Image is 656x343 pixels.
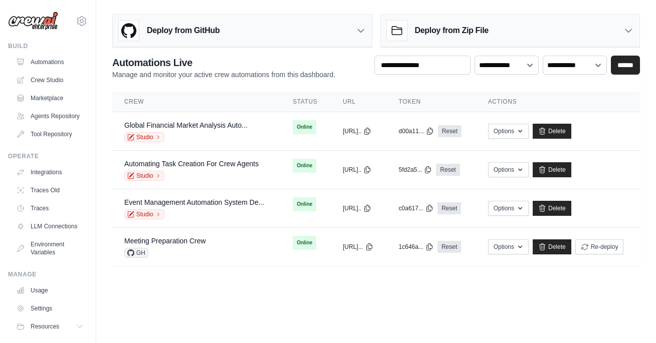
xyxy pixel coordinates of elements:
[8,270,88,278] div: Manage
[476,92,640,112] th: Actions
[12,236,88,260] a: Environment Variables
[399,204,433,212] button: c0a617...
[12,108,88,124] a: Agents Repository
[331,92,387,112] th: URL
[12,282,88,298] a: Usage
[8,152,88,160] div: Operate
[112,92,281,112] th: Crew
[488,239,529,254] button: Options
[293,197,316,211] span: Online
[112,70,335,80] p: Manage and monitor your active crew automations from this dashboard.
[533,162,571,177] a: Delete
[31,322,59,330] span: Resources
[533,124,571,139] a: Delete
[8,12,58,31] img: Logo
[147,25,220,37] h3: Deploy from GitHub
[399,127,434,135] button: d00a11...
[293,236,316,250] span: Online
[124,132,164,142] a: Studio
[438,241,461,253] a: Reset
[124,121,248,129] a: Global Financial Market Analysis Auto...
[387,92,476,112] th: Token
[124,248,148,258] span: GH
[488,124,529,139] button: Options
[438,125,462,137] a: Reset
[12,90,88,106] a: Marketplace
[124,198,264,206] a: Event Management Automation System De...
[293,120,316,134] span: Online
[575,239,624,254] button: Re-deploy
[12,318,88,334] button: Resources
[124,237,206,245] a: Meeting Preparation Crew
[281,92,331,112] th: Status
[533,201,571,216] a: Delete
[124,160,259,168] a: Automating Task Creation For Crew Agents
[8,42,88,50] div: Build
[415,25,489,37] h3: Deploy from Zip File
[438,202,461,214] a: Reset
[12,182,88,198] a: Traces Old
[293,159,316,173] span: Online
[12,54,88,70] a: Automations
[112,56,335,70] h2: Automations Live
[533,239,571,254] a: Delete
[124,171,164,181] a: Studio
[12,164,88,180] a: Integrations
[399,243,433,251] button: 1c646a...
[124,209,164,219] a: Studio
[488,201,529,216] button: Options
[119,21,139,41] img: GitHub Logo
[12,218,88,234] a: LLM Connections
[488,162,529,177] button: Options
[12,126,88,142] a: Tool Repository
[399,166,432,174] button: 5fd2a5...
[12,300,88,316] a: Settings
[12,72,88,88] a: Crew Studio
[436,164,460,176] a: Reset
[12,200,88,216] a: Traces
